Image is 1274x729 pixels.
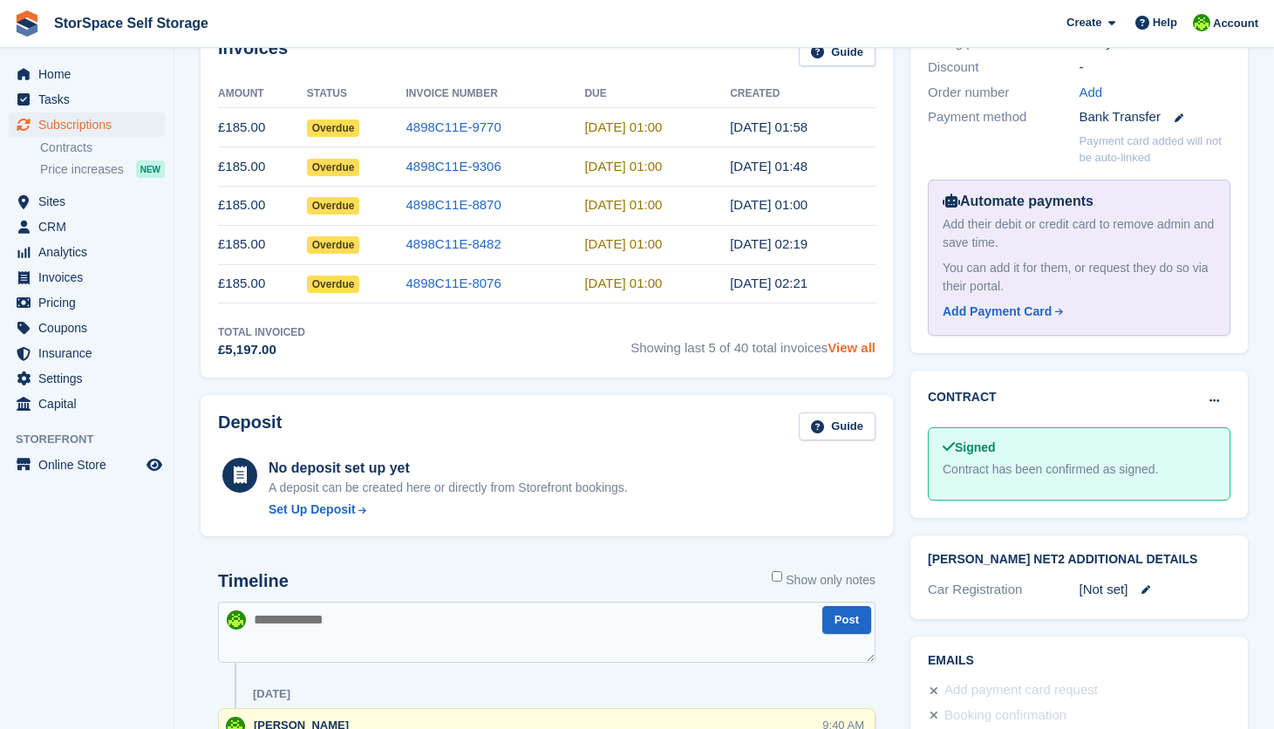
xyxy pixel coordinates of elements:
[38,215,143,239] span: CRM
[269,458,628,479] div: No deposit set up yet
[928,58,1080,78] div: Discount
[144,454,165,475] a: Preview store
[928,553,1230,567] h2: [PERSON_NAME] Net2 Additional Details
[40,160,165,179] a: Price increases NEW
[406,236,501,251] a: 4898C11E-8482
[730,159,807,174] time: 2025-07-01 00:48:51 UTC
[218,571,289,591] h2: Timeline
[944,705,1066,726] div: Booking confirmation
[943,303,1052,321] div: Add Payment Card
[9,62,165,86] a: menu
[38,392,143,416] span: Capital
[307,236,360,254] span: Overdue
[1080,107,1231,127] div: Bank Transfer
[9,240,165,264] a: menu
[584,276,662,290] time: 2025-04-02 00:00:00 UTC
[944,680,1098,701] div: Add payment card request
[584,80,730,108] th: Due
[584,197,662,212] time: 2025-06-02 00:00:00 UTC
[406,119,501,134] a: 4898C11E-9770
[1080,580,1231,600] div: [Not set]
[218,80,307,108] th: Amount
[38,189,143,214] span: Sites
[269,501,628,519] a: Set Up Deposit
[218,186,307,225] td: £185.00
[9,453,165,477] a: menu
[928,580,1080,600] div: Car Registration
[799,412,875,441] a: Guide
[9,316,165,340] a: menu
[38,87,143,112] span: Tasks
[1080,133,1231,167] p: Payment card added will not be auto-linked
[38,240,143,264] span: Analytics
[307,197,360,215] span: Overdue
[828,340,875,355] a: View all
[943,439,1216,457] div: Signed
[943,303,1209,321] a: Add Payment Card
[9,265,165,290] a: menu
[928,388,997,406] h2: Contract
[218,38,288,67] h2: Invoices
[943,215,1216,252] div: Add their debit or credit card to remove admin and save time.
[38,316,143,340] span: Coupons
[1213,15,1258,32] span: Account
[38,341,143,365] span: Insurance
[730,236,807,251] time: 2025-05-01 01:19:34 UTC
[928,83,1080,103] div: Order number
[218,412,282,441] h2: Deposit
[730,80,875,108] th: Created
[9,112,165,137] a: menu
[38,112,143,137] span: Subscriptions
[822,606,871,635] button: Post
[40,161,124,178] span: Price increases
[40,140,165,156] a: Contracts
[1080,58,1231,78] div: -
[9,341,165,365] a: menu
[9,290,165,315] a: menu
[218,324,305,340] div: Total Invoiced
[9,366,165,391] a: menu
[47,9,215,37] a: StorSpace Self Storage
[253,687,290,701] div: [DATE]
[269,479,628,497] p: A deposit can be created here or directly from Storefront bookings.
[307,80,406,108] th: Status
[38,62,143,86] span: Home
[406,80,585,108] th: Invoice Number
[943,259,1216,296] div: You can add it for them, or request they do so via their portal.
[218,108,307,147] td: £185.00
[14,10,40,37] img: stora-icon-8386f47178a22dfd0bd8f6a31ec36ba5ce8667c1dd55bd0f319d3a0aa187defe.svg
[584,119,662,134] time: 2025-08-02 00:00:00 UTC
[1153,14,1177,31] span: Help
[9,215,165,239] a: menu
[406,276,501,290] a: 4898C11E-8076
[730,119,807,134] time: 2025-08-01 00:58:59 UTC
[772,571,875,589] label: Show only notes
[38,453,143,477] span: Online Store
[584,159,662,174] time: 2025-07-02 00:00:00 UTC
[730,197,807,212] time: 2025-06-01 00:00:16 UTC
[16,431,174,448] span: Storefront
[227,610,246,630] img: paul catt
[38,265,143,290] span: Invoices
[928,654,1230,668] h2: Emails
[9,392,165,416] a: menu
[218,225,307,264] td: £185.00
[630,324,875,360] span: Showing last 5 of 40 total invoices
[1066,14,1101,31] span: Create
[307,119,360,137] span: Overdue
[218,147,307,187] td: £185.00
[218,340,305,360] div: £5,197.00
[584,236,662,251] time: 2025-05-02 00:00:00 UTC
[307,159,360,176] span: Overdue
[38,290,143,315] span: Pricing
[943,191,1216,212] div: Automate payments
[406,197,501,212] a: 4898C11E-8870
[799,38,875,67] a: Guide
[9,189,165,214] a: menu
[269,501,356,519] div: Set Up Deposit
[218,264,307,303] td: £185.00
[136,160,165,178] div: NEW
[730,276,807,290] time: 2025-04-01 01:21:13 UTC
[1193,14,1210,31] img: paul catt
[38,366,143,391] span: Settings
